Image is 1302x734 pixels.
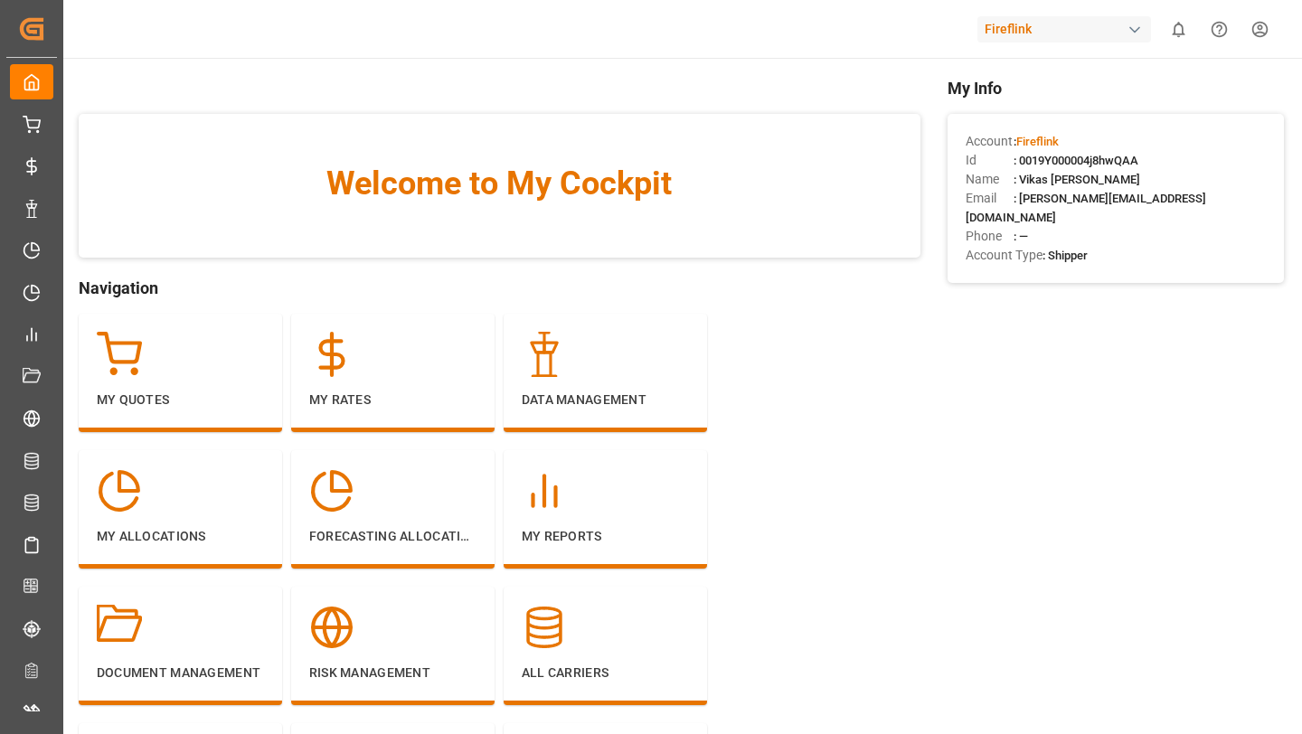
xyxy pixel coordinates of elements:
p: Data Management [522,391,689,409]
span: Phone [966,227,1014,246]
p: Document Management [97,663,264,682]
button: Fireflink [977,12,1158,46]
p: My Allocations [97,527,264,546]
p: My Rates [309,391,476,409]
p: Risk Management [309,663,476,682]
span: : [PERSON_NAME][EMAIL_ADDRESS][DOMAIN_NAME] [966,192,1206,224]
p: My Quotes [97,391,264,409]
div: Fireflink [977,16,1151,42]
span: Id [966,151,1014,170]
span: Name [966,170,1014,189]
span: : Shipper [1043,249,1088,262]
button: Help Center [1199,9,1240,50]
p: My Reports [522,527,689,546]
span: Account [966,132,1014,151]
span: : Vikas [PERSON_NAME] [1014,173,1140,186]
p: All Carriers [522,663,689,682]
span: : [1014,135,1059,148]
span: : 0019Y000004j8hwQAA [1014,154,1138,167]
span: My Info [948,76,1284,100]
span: Fireflink [1016,135,1059,148]
span: : — [1014,230,1028,243]
button: show 0 new notifications [1158,9,1199,50]
span: Account Type [966,246,1043,265]
span: Welcome to My Cockpit [115,159,884,208]
span: Navigation [79,276,920,300]
span: Email [966,189,1014,208]
p: Forecasting Allocations [309,527,476,546]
